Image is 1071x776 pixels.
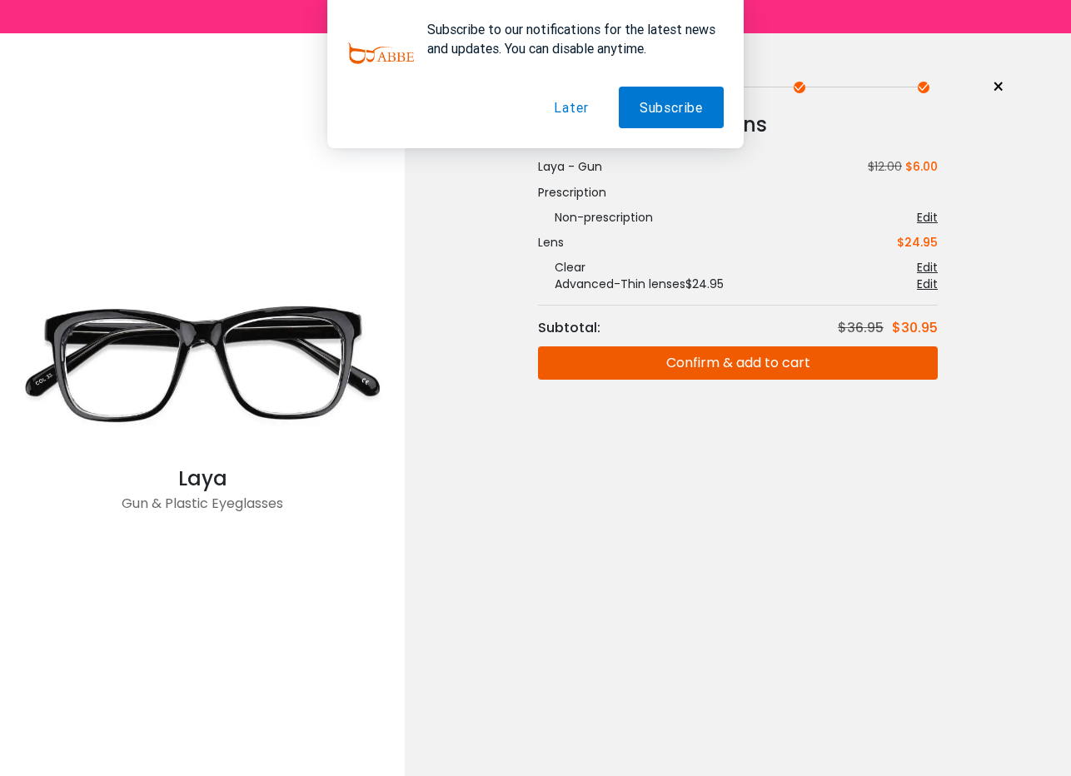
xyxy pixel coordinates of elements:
img: Gun Laya - Plastic Eyeglasses [8,270,396,464]
div: Prescription [538,184,938,201]
span: $12.00 [861,158,902,175]
div: Edit [917,259,938,276]
button: Subscribe [619,87,724,128]
div: $30.95 [892,318,938,338]
div: Lens [538,234,564,251]
div: Non-prescription [538,209,653,226]
div: Subscribe to our notifications for the latest news and updates. You can disable anytime. [414,20,724,58]
div: Edit [917,276,938,292]
div: $24.95 [897,234,938,251]
div: Clear [538,259,585,276]
div: Laya - Gun [538,158,602,176]
span: $6.00 [905,158,938,175]
div: $36.95 [838,318,892,338]
div: Edit [917,209,938,226]
div: Gun & Plastic Eyeglasses [8,494,396,527]
button: Confirm & add to cart [538,346,938,380]
div: Laya [8,464,396,494]
div: Advanced-Thin lenses $24.95 [538,276,724,292]
button: Later [533,87,609,128]
div: Subtotal: [538,318,609,338]
img: notification icon [347,20,414,87]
